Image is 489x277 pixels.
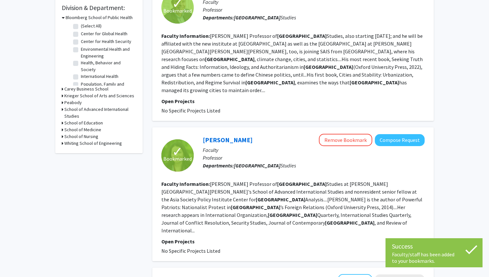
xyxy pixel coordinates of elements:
div: Success [392,241,476,251]
h2: Division & Department: [62,4,136,12]
button: Remove Bookmark [319,134,372,146]
label: International Health [81,73,118,80]
fg-read-more: [PERSON_NAME] Professor of Studies, also starting [DATE]; and he will be affiliated with the new ... [161,33,423,93]
b: [GEOGRAPHIC_DATA] [256,196,305,203]
iframe: Chat [5,248,27,272]
h3: School of Advanced International Studies [64,106,136,120]
p: Professor [203,154,425,162]
p: Professor [203,6,425,14]
b: [GEOGRAPHIC_DATA] [277,33,327,39]
b: [GEOGRAPHIC_DATA] [205,56,255,62]
div: Faculty/staff has been added to your bookmarks. [392,251,476,264]
b: [GEOGRAPHIC_DATA] [350,79,399,86]
b: [GEOGRAPHIC_DATA] [304,64,353,70]
b: [GEOGRAPHIC_DATA] [234,14,280,21]
b: [GEOGRAPHIC_DATA] [231,204,280,210]
h3: School of Nursing [64,133,98,140]
span: ✓ [172,0,183,7]
p: Faculty [203,146,425,154]
b: Departments: [203,14,234,21]
h3: Whiting School of Engineering [64,140,122,147]
h3: Peabody [64,99,82,106]
b: Departments: [203,162,234,169]
span: No Specific Projects Listed [161,248,220,254]
h3: School of Education [64,120,103,126]
b: [GEOGRAPHIC_DATA] [325,219,375,226]
label: Health, Behavior and Society [81,59,135,73]
span: No Specific Projects Listed [161,107,220,114]
span: Studies [234,162,296,169]
b: [GEOGRAPHIC_DATA] [234,162,280,169]
p: Open Projects [161,238,425,245]
h3: Carey Business School [64,86,108,92]
label: Environmental Health and Engineering [81,46,135,59]
b: Faculty Information: [161,181,210,187]
b: [GEOGRAPHIC_DATA] [277,181,327,187]
b: [GEOGRAPHIC_DATA] [245,79,295,86]
span: ✓ [172,148,183,155]
label: Population, Family and Reproductive Health [81,81,135,94]
label: Center for Health Security [81,38,131,45]
label: (Select All) [81,23,102,29]
button: Compose Request to Jessica Weiss [375,134,425,146]
h3: Bloomberg School of Public Health [66,14,133,21]
span: Bookmarked [163,155,192,163]
b: [GEOGRAPHIC_DATA] [268,212,317,218]
h3: School of Medicine [64,126,101,133]
b: Faculty Information: [161,33,210,39]
p: Open Projects [161,97,425,105]
label: Center for Global Health [81,30,127,37]
span: Studies [234,14,296,21]
fg-read-more: [PERSON_NAME] Professor of Studies at [PERSON_NAME][GEOGRAPHIC_DATA][PERSON_NAME]'s School of Adv... [161,181,422,234]
a: [PERSON_NAME] [203,136,253,144]
h3: Krieger School of Arts and Sciences [64,92,134,99]
span: Bookmarked [163,7,192,15]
